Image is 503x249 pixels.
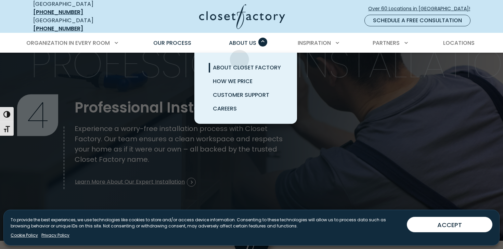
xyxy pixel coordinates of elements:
ul: About Us submenu [194,53,297,124]
button: ACCEPT [407,217,492,232]
a: Privacy Policy [41,232,69,238]
span: Careers [213,105,237,113]
a: [PHONE_NUMBER] [33,8,83,16]
img: Closet Factory Logo [199,4,285,29]
span: Over 60 Locations in [GEOGRAPHIC_DATA]! [368,5,476,12]
a: [PHONE_NUMBER] [33,25,83,32]
span: Inspiration [298,39,331,47]
a: Schedule a Free Consultation [364,15,470,26]
span: Organization in Every Room [26,39,110,47]
a: Over 60 Locations in [GEOGRAPHIC_DATA]! [368,3,476,15]
span: Locations [443,39,475,47]
div: [GEOGRAPHIC_DATA] [33,16,132,33]
span: Partners [373,39,400,47]
span: How We Price [213,77,253,85]
a: Cookie Policy [11,232,38,238]
span: Customer Support [213,91,269,99]
span: About Us [229,39,256,47]
nav: Primary Menu [22,34,481,53]
span: Our Process [153,39,191,47]
span: About Closet Factory [213,64,281,71]
p: To provide the best experiences, we use technologies like cookies to store and/or access device i... [11,217,401,229]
